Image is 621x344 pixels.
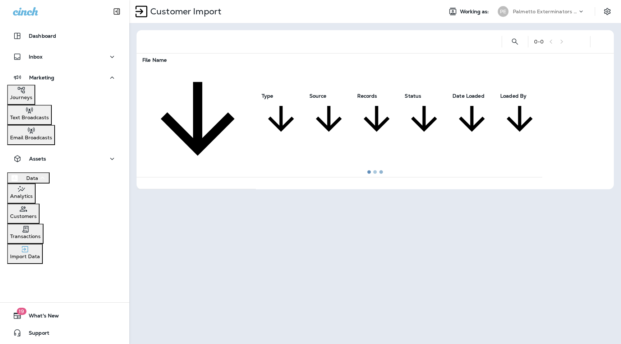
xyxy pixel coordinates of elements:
[107,4,127,19] button: Collapse Sidebar
[29,156,46,162] p: Assets
[7,183,36,204] button: Analytics
[10,193,33,199] p: Analytics
[7,308,122,323] button: 19What's New
[7,29,122,43] button: Dashboard
[10,135,52,140] p: Email Broadcasts
[29,75,54,80] p: Marketing
[17,308,26,315] span: 19
[29,33,56,39] p: Dashboard
[7,85,35,105] button: Journeys
[7,125,55,145] button: Email Broadcasts
[10,94,32,100] p: Journeys
[10,115,49,120] p: Text Broadcasts
[10,254,40,259] p: Import Data
[10,233,41,239] p: Transactions
[7,224,43,244] button: Transactions
[7,326,122,340] button: Support
[29,54,42,60] p: Inbox
[22,313,59,321] span: What's New
[7,244,43,264] button: Import Data
[7,172,50,183] button: Data
[7,50,122,64] button: Inbox
[7,204,40,224] button: Customers
[7,105,52,125] button: Text Broadcasts
[7,152,122,166] button: Assets
[7,70,122,85] button: Marketing
[10,213,37,219] p: Customers
[22,330,49,339] span: Support
[26,175,38,181] p: Data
